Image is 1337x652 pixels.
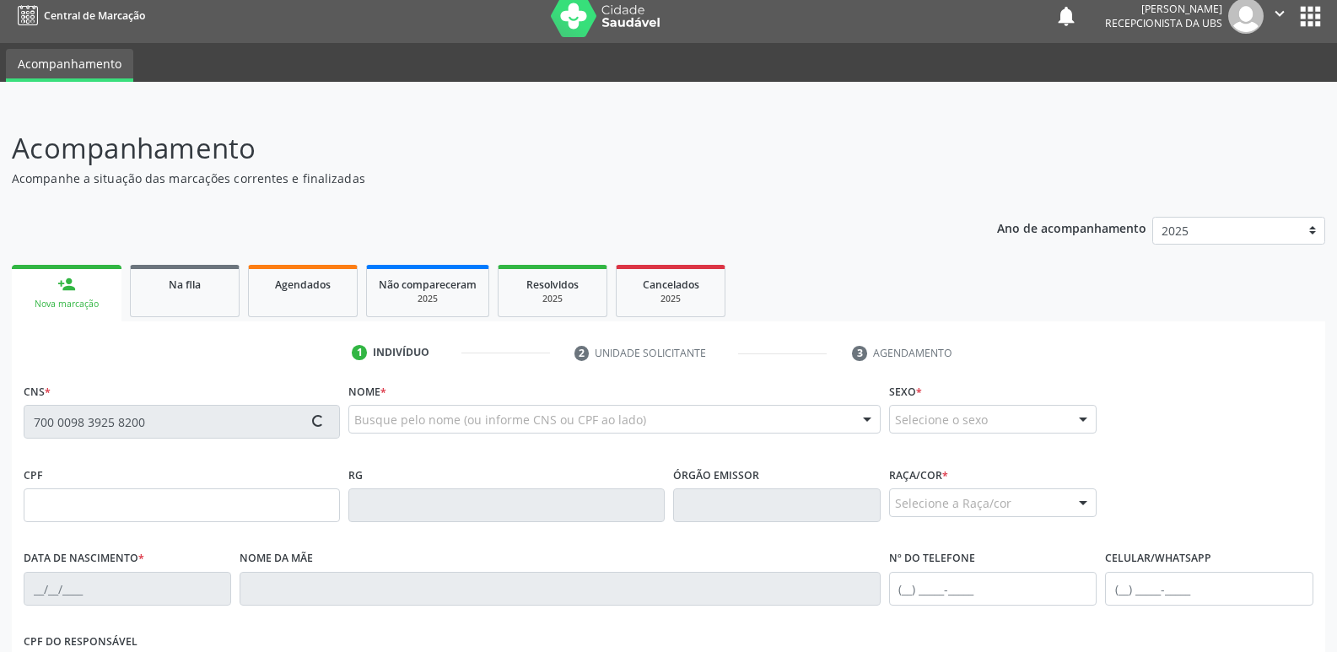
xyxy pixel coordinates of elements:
input: __/__/____ [24,572,231,606]
input: (__) _____-_____ [1105,572,1313,606]
p: Ano de acompanhamento [997,217,1146,238]
label: RG [348,462,363,488]
label: Órgão emissor [673,462,759,488]
p: Acompanhe a situação das marcações correntes e finalizadas [12,170,931,187]
label: Sexo [889,379,922,405]
a: Acompanhamento [6,49,133,82]
label: Celular/WhatsApp [1105,546,1211,572]
i:  [1270,4,1289,23]
div: 2025 [510,293,595,305]
span: Resolvidos [526,278,579,292]
div: [PERSON_NAME] [1105,2,1222,16]
div: Nova marcação [24,298,110,310]
label: Nome [348,379,386,405]
span: Não compareceram [379,278,477,292]
div: Indivíduo [373,345,429,360]
a: Central de Marcação [12,2,145,30]
p: Acompanhamento [12,127,931,170]
span: Selecione a Raça/cor [895,494,1011,512]
label: CNS [24,379,51,405]
span: Agendados [275,278,331,292]
span: Central de Marcação [44,8,145,23]
div: 2025 [628,293,713,305]
input: (__) _____-_____ [889,572,1097,606]
label: Nome da mãe [240,546,313,572]
label: Raça/cor [889,462,948,488]
div: person_add [57,275,76,294]
span: Selecione o sexo [895,411,988,428]
label: CPF [24,462,43,488]
span: Cancelados [643,278,699,292]
button: apps [1296,2,1325,31]
span: Busque pelo nome (ou informe CNS ou CPF ao lado) [354,411,646,428]
span: Recepcionista da UBS [1105,16,1222,30]
label: Data de nascimento [24,546,144,572]
div: 2025 [379,293,477,305]
div: 1 [352,345,367,360]
span: Na fila [169,278,201,292]
label: Nº do Telefone [889,546,975,572]
button: notifications [1054,4,1078,28]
